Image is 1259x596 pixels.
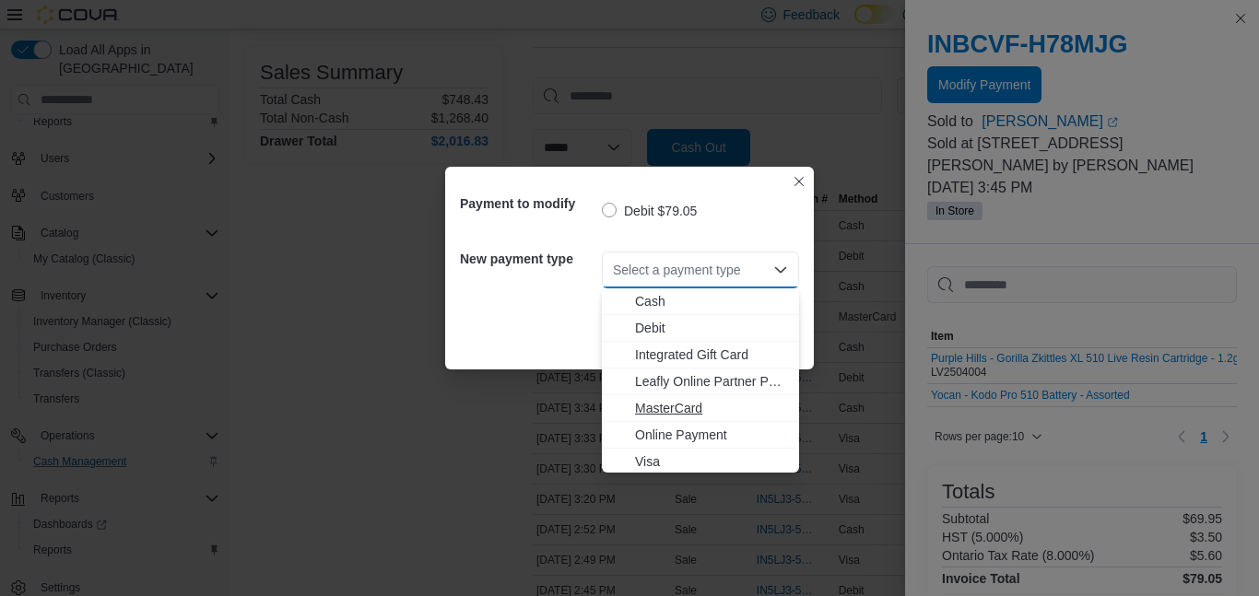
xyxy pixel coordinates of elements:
[635,372,788,391] span: Leafly Online Partner Payment
[602,449,799,475] button: Visa
[602,288,799,475] div: Choose from the following options
[613,259,615,281] input: Accessible screen reader label
[460,185,598,222] h5: Payment to modify
[602,368,799,395] button: Leafly Online Partner Payment
[602,422,799,449] button: Online Payment
[635,399,788,417] span: MasterCard
[788,170,810,193] button: Closes this modal window
[635,292,788,310] span: Cash
[602,342,799,368] button: Integrated Gift Card
[635,452,788,471] span: Visa
[635,345,788,364] span: Integrated Gift Card
[635,426,788,444] span: Online Payment
[602,288,799,315] button: Cash
[460,240,598,277] h5: New payment type
[602,395,799,422] button: MasterCard
[602,200,697,222] label: Debit $79.05
[635,319,788,337] span: Debit
[602,315,799,342] button: Debit
[773,263,788,277] button: Close list of options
